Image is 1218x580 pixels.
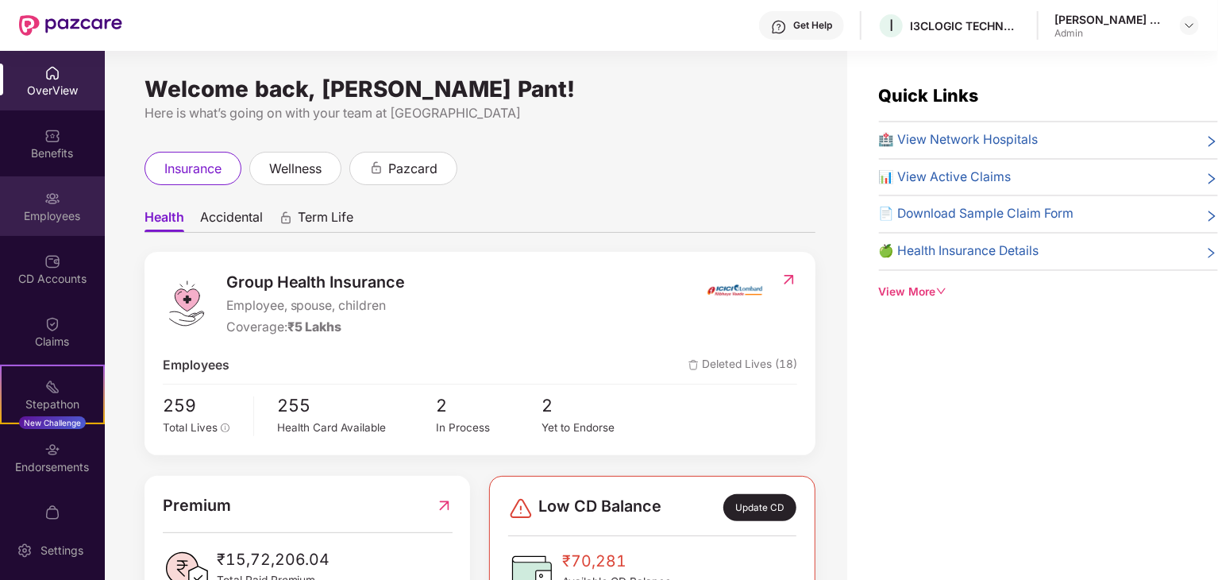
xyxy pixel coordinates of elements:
img: svg+xml;base64,PHN2ZyBpZD0iTXlfT3JkZXJzIiBkYXRhLW5hbWU9Ik15IE9yZGVycyIgeG1sbnM9Imh0dHA6Ly93d3cudz... [44,505,60,520]
div: animation [279,211,293,225]
img: svg+xml;base64,PHN2ZyB4bWxucz0iaHR0cDovL3d3dy53My5vcmcvMjAwMC9zdmciIHdpZHRoPSIyMSIgaGVpZ2h0PSIyMC... [44,379,60,395]
span: Health [145,209,184,232]
span: Quick Links [879,85,979,106]
div: In Process [436,420,542,436]
div: [PERSON_NAME] Pant [1054,12,1166,27]
span: right [1205,207,1218,224]
div: I3CLOGIC TECHNOLOGIES PRIVATE LIMITED [910,18,1021,33]
span: Premium [163,493,231,518]
span: Low CD Balance [538,494,661,521]
div: View More [879,284,1218,301]
span: info-circle [221,423,230,433]
img: svg+xml;base64,PHN2ZyBpZD0iRW1wbG95ZWVzIiB4bWxucz0iaHR0cDovL3d3dy53My5vcmcvMjAwMC9zdmciIHdpZHRoPS... [44,191,60,207]
div: animation [369,160,384,175]
span: down [936,286,947,297]
span: 🍏 Health Insurance Details [879,242,1039,261]
span: I [889,16,893,35]
span: Employees [163,356,229,376]
img: RedirectIcon [781,272,797,288]
div: Yet to Endorse [542,420,648,436]
span: 🏥 View Network Hospitals [879,130,1039,150]
img: svg+xml;base64,PHN2ZyBpZD0iRHJvcGRvd24tMzJ4MzIiIHhtbG5zPSJodHRwOi8vd3d3LnczLm9yZy8yMDAwL3N2ZyIgd2... [1183,19,1196,32]
span: ₹70,281 [562,549,671,574]
span: right [1205,171,1218,188]
span: Total Lives [163,421,218,434]
span: Accidental [200,209,263,232]
span: 📊 View Active Claims [879,168,1012,188]
img: deleteIcon [688,360,699,370]
img: svg+xml;base64,PHN2ZyBpZD0iU2V0dGluZy0yMHgyMCIgeG1sbnM9Imh0dHA6Ly93d3cudzMub3JnLzIwMDAvc3ZnIiB3aW... [17,543,33,559]
div: Health Card Available [278,420,437,436]
div: Coverage: [226,318,406,338]
span: 📄 Download Sample Claim Form [879,204,1074,224]
img: svg+xml;base64,PHN2ZyBpZD0iQmVuZWZpdHMiIHhtbG5zPSJodHRwOi8vd3d3LnczLm9yZy8yMDAwL3N2ZyIgd2lkdGg9Ij... [44,128,60,144]
span: ₹15,72,206.04 [217,547,330,572]
img: svg+xml;base64,PHN2ZyBpZD0iRGFuZ2VyLTMyeDMyIiB4bWxucz0iaHR0cDovL3d3dy53My5vcmcvMjAwMC9zdmciIHdpZH... [508,496,534,521]
img: svg+xml;base64,PHN2ZyBpZD0iSG9tZSIgeG1sbnM9Imh0dHA6Ly93d3cudzMub3JnLzIwMDAvc3ZnIiB3aWR0aD0iMjAiIG... [44,65,60,81]
span: Deleted Lives (18) [688,356,797,376]
img: RedirectIcon [436,493,453,518]
div: Get Help [793,19,832,32]
div: Here is what’s going on with your team at [GEOGRAPHIC_DATA] [145,103,815,123]
span: pazcard [388,159,437,179]
div: Stepathon [2,396,103,412]
span: 255 [278,392,437,420]
img: logo [163,280,210,327]
div: Welcome back, [PERSON_NAME] Pant! [145,83,815,95]
div: Admin [1054,27,1166,40]
img: New Pazcare Logo [19,15,122,36]
span: insurance [164,159,222,179]
span: right [1205,245,1218,261]
img: svg+xml;base64,PHN2ZyBpZD0iQ2xhaW0iIHhtbG5zPSJodHRwOi8vd3d3LnczLm9yZy8yMDAwL3N2ZyIgd2lkdGg9IjIwIi... [44,316,60,332]
span: ₹5 Lakhs [287,319,342,334]
div: New Challenge [19,416,86,429]
span: 2 [542,392,648,420]
div: Update CD [723,494,796,521]
img: svg+xml;base64,PHN2ZyBpZD0iRW5kb3JzZW1lbnRzIiB4bWxucz0iaHR0cDovL3d3dy53My5vcmcvMjAwMC9zdmciIHdpZH... [44,442,60,458]
span: Term Life [298,209,353,232]
span: 2 [436,392,542,420]
span: Employee, spouse, children [226,296,406,316]
div: Settings [36,543,88,559]
span: Group Health Insurance [226,270,406,295]
span: right [1205,133,1218,150]
img: svg+xml;base64,PHN2ZyBpZD0iQ0RfQWNjb3VudHMiIGRhdGEtbmFtZT0iQ0QgQWNjb3VudHMiIHhtbG5zPSJodHRwOi8vd3... [44,253,60,269]
span: 259 [163,392,242,420]
span: wellness [269,159,322,179]
img: svg+xml;base64,PHN2ZyBpZD0iSGVscC0zMngzMiIgeG1sbnM9Imh0dHA6Ly93d3cudzMub3JnLzIwMDAvc3ZnIiB3aWR0aD... [771,19,787,35]
img: insurerIcon [705,270,765,310]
